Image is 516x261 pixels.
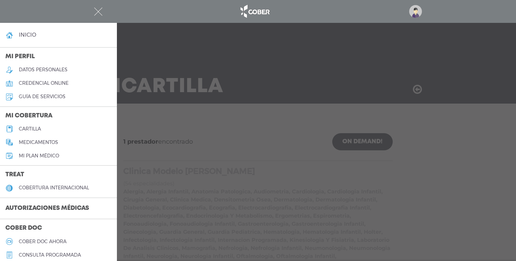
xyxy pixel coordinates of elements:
h5: consulta programada [19,252,81,258]
h5: medicamentos [19,140,58,145]
h5: cobertura internacional [19,185,89,191]
img: Cober_menu-close-white.svg [94,7,102,16]
h5: guía de servicios [19,94,66,100]
h5: cartilla [19,126,41,132]
img: logo_cober_home-white.png [237,3,272,20]
h5: Cober doc ahora [19,239,67,245]
img: profile-placeholder.svg [409,5,422,18]
h5: Mi plan médico [19,153,59,159]
h5: datos personales [19,67,68,73]
h5: credencial online [19,80,69,86]
h4: inicio [19,32,36,38]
